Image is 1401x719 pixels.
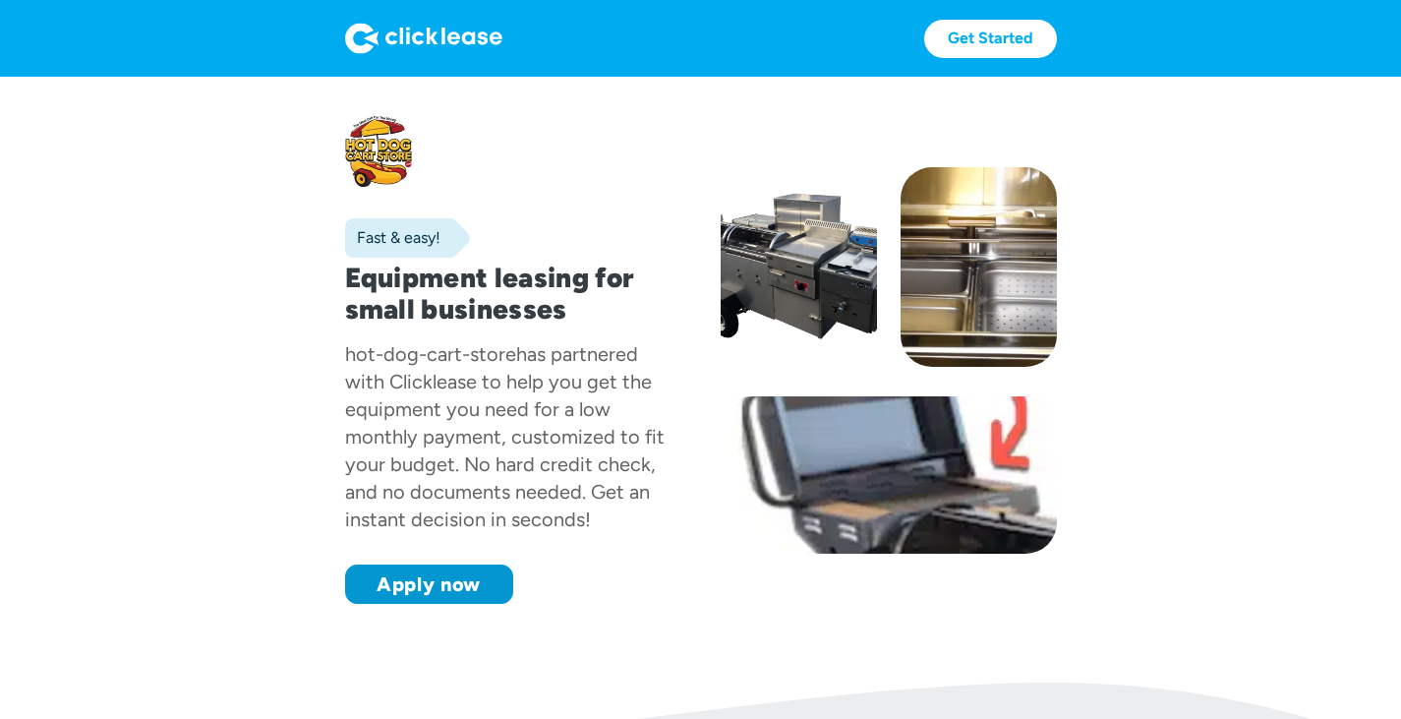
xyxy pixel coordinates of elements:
[345,342,516,366] div: hot-dog-cart-store
[345,342,665,531] div: has partnered with Clicklease to help you get the equipment you need for a low monthly payment, c...
[345,262,681,325] h1: Equipment leasing for small businesses
[345,565,513,604] a: Apply now
[345,23,502,54] img: Logo
[345,228,440,248] div: Fast & easy!
[924,20,1057,58] a: Get Started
